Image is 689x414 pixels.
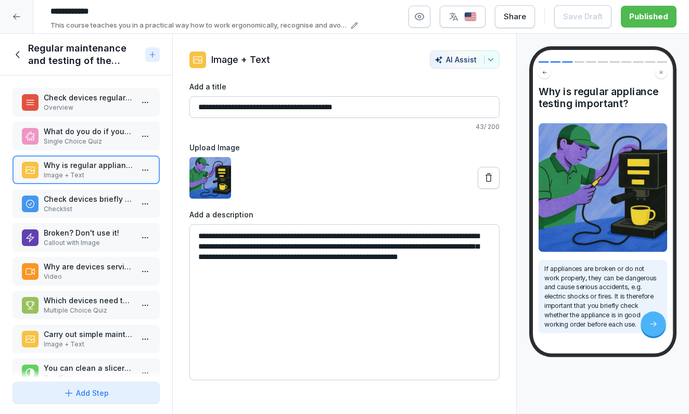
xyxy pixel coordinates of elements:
[44,261,133,272] p: Why are devices serviced and tested regularly?
[621,6,677,28] button: Published
[12,358,160,387] div: You can clean a slicer by hand as long as it is disconnected from the power supply.True/False
[50,20,348,31] p: This course teaches you in a practical way how to work ergonomically, recognise and avoid typical...
[12,156,160,184] div: Why is regular appliance testing important?Image + Text
[44,160,133,171] p: Why is regular appliance testing important?
[44,363,133,373] p: You can clean a slicer by hand as long as it is disconnected from the power supply.
[189,81,500,92] label: Add a title
[12,382,160,404] button: Add Step
[435,55,495,64] div: AI Assist
[539,123,667,252] img: Image and Text preview image
[44,171,133,180] p: Image + Text
[44,272,133,281] p: Video
[504,11,526,22] div: Share
[44,103,133,112] p: Overview
[430,50,500,69] button: AI Assist
[211,53,270,67] p: Image + Text
[189,122,500,132] p: 43 / 200
[44,238,133,248] p: Callout with Image
[563,11,603,22] div: Save Draft
[189,157,231,199] img: fuszvb0bmfw2z2cj9msuryxf.png
[44,92,133,103] p: Check devices regularly - work safely!
[44,126,133,137] p: What do you do if you notice a faulty device?
[44,340,133,349] p: Image + Text
[12,325,160,353] div: Carry out simple maintenance yourself - Clean safelyImage + Text
[63,387,109,398] div: Add Step
[44,306,133,315] p: Multiple Choice Quiz
[189,209,500,220] label: Add a description
[12,122,160,150] div: What do you do if you notice a faulty device?Single Choice Quiz
[28,42,141,67] h1: Regular maintenance and testing of the devices
[44,193,133,204] p: Check devices briefly before use:
[629,11,668,22] div: Published
[12,291,160,319] div: Which devices need to be checked regularly by specialists?Multiple Choice Quiz
[544,264,661,329] p: If appliances are broken or do not work properly, they can be dangerous and cause serious acciden...
[12,189,160,218] div: Check devices briefly before use:Checklist
[44,137,133,146] p: Single Choice Quiz
[44,329,133,340] p: Carry out simple maintenance yourself - Clean safely
[495,5,535,28] button: Share
[44,295,133,306] p: Which devices need to be checked regularly by specialists?
[464,12,477,22] img: us.svg
[44,204,133,214] p: Checklist
[539,85,667,110] h4: Why is regular appliance testing important?
[12,257,160,286] div: Why are devices serviced and tested regularly?Video
[12,88,160,117] div: Check devices regularly - work safely!Overview
[12,223,160,252] div: Broken? Don't use it!Callout with Image
[189,142,500,153] label: Upload Image
[554,5,611,28] button: Save Draft
[44,227,133,238] p: Broken? Don't use it!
